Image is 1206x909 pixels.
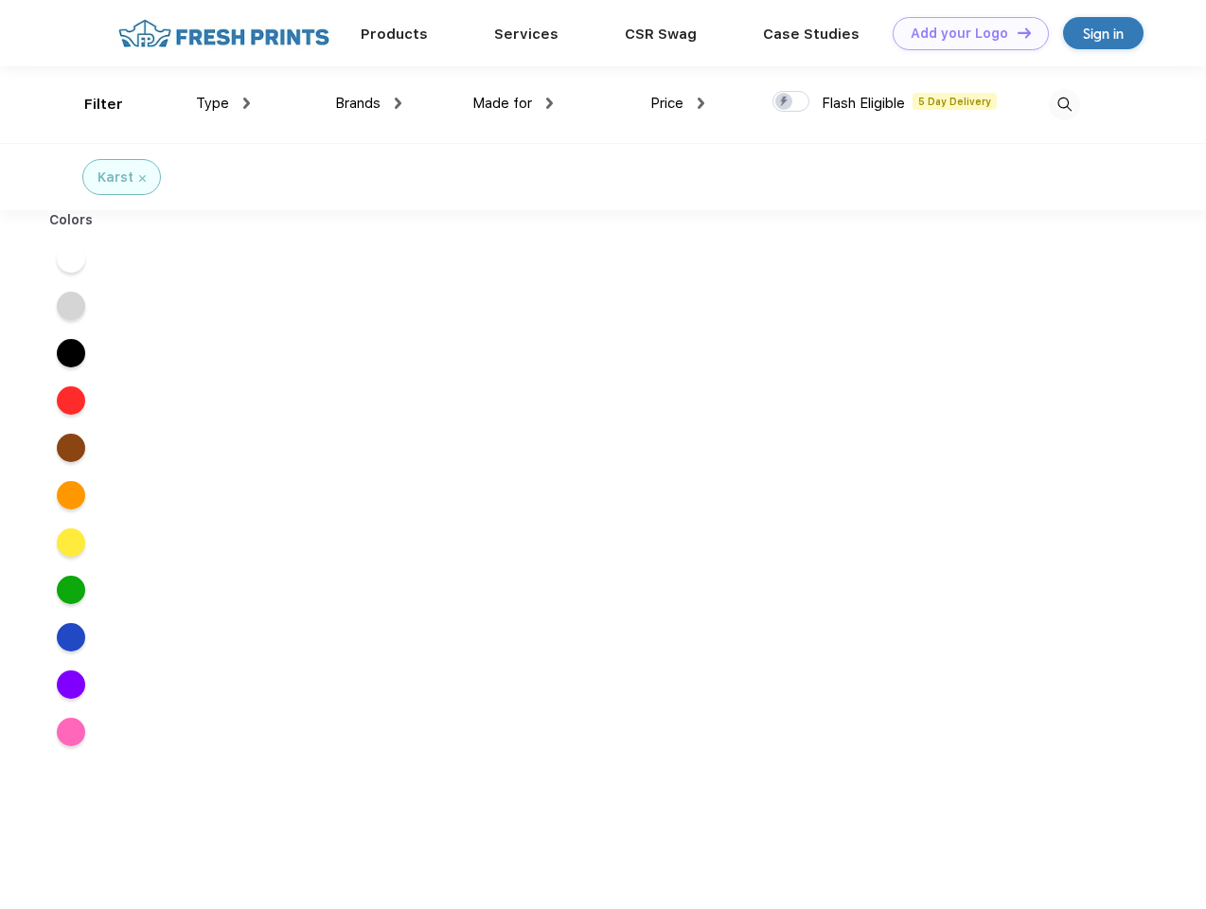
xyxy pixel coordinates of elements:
[84,94,123,116] div: Filter
[361,26,428,43] a: Products
[113,17,335,50] img: fo%20logo%202.webp
[243,98,250,109] img: dropdown.png
[546,98,553,109] img: dropdown.png
[35,210,108,230] div: Colors
[1063,17,1144,49] a: Sign in
[1049,89,1080,120] img: desktop_search.svg
[698,98,704,109] img: dropdown.png
[472,95,532,112] span: Made for
[1018,27,1031,38] img: DT
[395,98,401,109] img: dropdown.png
[913,93,997,110] span: 5 Day Delivery
[625,26,697,43] a: CSR Swag
[822,95,905,112] span: Flash Eligible
[98,168,133,187] div: Karst
[335,95,381,112] span: Brands
[494,26,559,43] a: Services
[1083,23,1124,45] div: Sign in
[196,95,229,112] span: Type
[139,175,146,182] img: filter_cancel.svg
[650,95,683,112] span: Price
[911,26,1008,42] div: Add your Logo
